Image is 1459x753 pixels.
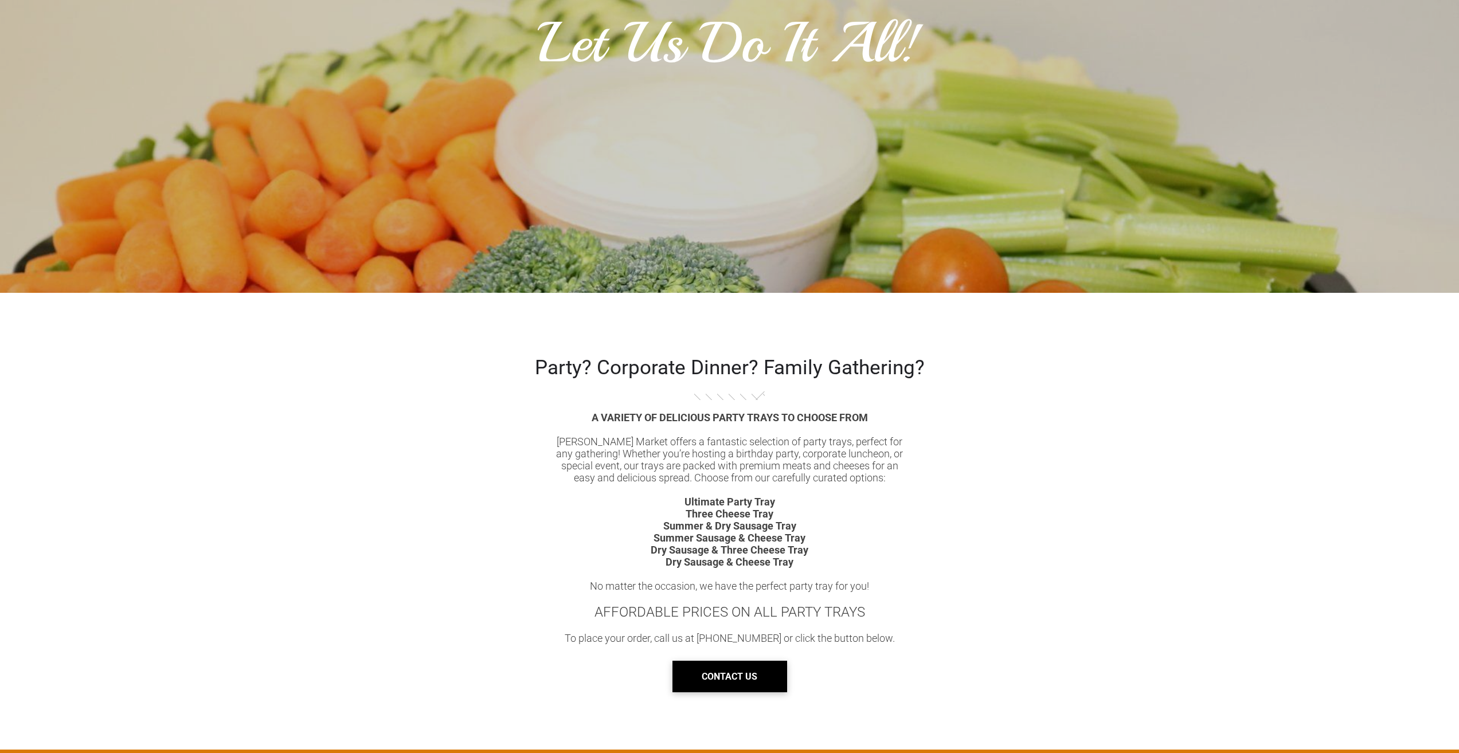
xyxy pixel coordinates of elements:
[538,7,921,79] font: Let Us Do It All!
[553,632,907,644] div: To place your order, call us at [PHONE_NUMBER] or click the button below.
[651,544,808,556] b: Dry Sausage & Three Cheese Tray
[654,532,805,544] b: Summer Sausage & Cheese Tray
[702,662,757,691] span: CONTACT US
[553,436,907,484] div: [PERSON_NAME] Market offers a fantastic selection of party trays, perfect for any gathering! Whet...
[686,508,773,520] b: Three Cheese Tray
[666,556,793,568] b: Dry Sausage & Cheese Tray
[594,604,865,620] span: AFFORDABLE PRICES ON ALL PARTY TRAYS
[535,356,925,379] span: Party? Corporate Dinner? Family Gathering?
[672,661,787,692] a: CONTACT US
[663,520,796,532] b: Summer & Dry Sausage Tray
[684,496,775,508] b: Ultimate Party Tray
[592,411,868,423] b: A VARIETY OF DELICIOUS PARTY TRAYS TO CHOOSE FROM
[553,580,907,592] div: No matter the occasion, we have the perfect party tray for you!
